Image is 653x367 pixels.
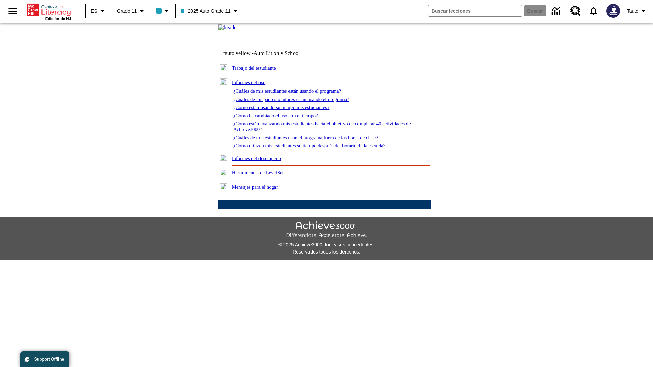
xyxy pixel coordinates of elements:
a: ¿Cómo utilizan mis estudiantes su tiempo después del horario de la escuela? [233,143,385,148]
img: Avatar [606,4,620,18]
a: Herramientas de LevelSet [232,170,284,175]
button: Clase: 2025 Auto Grade 11, Selecciona una clase [178,5,242,17]
img: header [218,24,238,31]
a: Centro de recursos, Se abrirá en una pestaña nueva. [566,2,585,20]
td: tauto.yellow - [223,50,349,56]
img: minus.gif [220,78,227,85]
button: Grado: Grado 11, Elige un grado [114,5,149,17]
a: ¿Cómo están usando su tiempo mis estudiantes? [233,105,330,110]
button: El color de la clase es azul claro. Cambiar el color de la clase. [153,5,173,17]
a: ¿Cuáles de mis estudiantes usan el programa fuera de las horas de clase? [233,135,378,140]
a: Centro de información [548,2,566,20]
a: ¿Cuáles de mis estudiantes están usando el programa? [233,88,341,94]
div: Portada [27,2,71,21]
a: ¿Cuáles de los padres o tutores están usando el programa? [233,97,349,102]
img: plus.gif [220,155,227,161]
button: Lenguaje: ES, Selecciona un idioma [88,5,110,17]
img: plus.gif [220,64,227,70]
img: plus.gif [220,183,227,189]
button: Abrir el menú lateral [3,1,23,21]
a: Mensajes para el hogar [232,184,278,190]
a: Notificaciones [585,2,602,20]
button: Support Offline [20,351,69,367]
nobr: Auto Lit only School [254,50,300,56]
a: Trabajo del estudiante [232,65,276,71]
a: Informes del uso [232,80,266,85]
input: Buscar campo [428,5,522,16]
a: ¿Cómo ha cambiado el uso con el tiempo? [233,113,318,118]
a: Informes del desempeño [232,156,281,161]
span: Support Offline [34,357,64,362]
button: Perfil/Configuración [624,5,650,17]
span: Grado 11 [117,7,137,15]
img: plus.gif [220,169,227,175]
span: ES [91,7,97,15]
img: Achieve3000 Differentiate Accelerate Achieve [286,221,367,239]
span: Tauto [627,7,638,15]
a: ¿Cómo están avanzando mis estudiantes hacia el objetivo de completar 40 actividades de Achieve3000? [233,121,411,132]
span: Edición de NJ [45,17,71,21]
span: 2025 Auto Grade 11 [181,7,230,15]
button: Escoja un nuevo avatar [602,2,624,20]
